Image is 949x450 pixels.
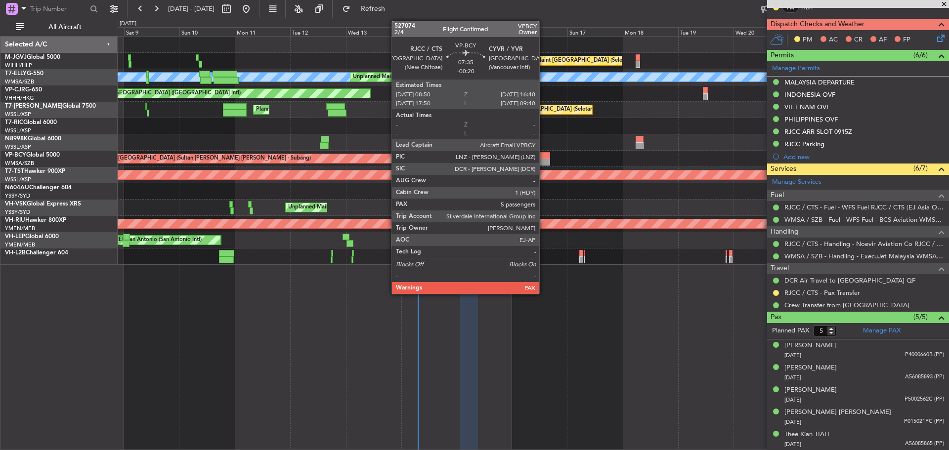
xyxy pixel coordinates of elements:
[903,35,910,45] span: FP
[26,24,104,31] span: All Aircraft
[771,263,789,274] span: Travel
[772,64,820,74] a: Manage Permits
[5,136,28,142] span: N8998K
[5,160,34,167] a: WMSA/SZB
[733,27,789,36] div: Wed 20
[5,192,30,200] a: YSSY/SYD
[784,374,801,381] span: [DATE]
[5,176,31,183] a: WSSL/XSP
[5,234,25,240] span: VH-LEP
[771,50,794,61] span: Permits
[5,241,35,248] a: YMEN/MEB
[5,136,61,142] a: N8998KGlobal 6000
[784,115,838,123] div: PHILIPPINES OVF
[353,70,590,84] div: Unplanned Maint [GEOGRAPHIC_DATA] (Sultan [PERSON_NAME] [PERSON_NAME] - Subang)
[235,27,290,36] div: Mon 11
[5,168,65,174] a: T7-TSTHawker 900XP
[124,27,179,36] div: Sat 9
[5,87,42,93] a: VP-CJRG-650
[5,217,25,223] span: VH-RIU
[771,19,864,30] span: Dispatch Checks and Weather
[81,151,311,166] div: Planned Maint [GEOGRAPHIC_DATA] (Sultan [PERSON_NAME] [PERSON_NAME] - Subang)
[5,111,31,118] a: WSSL/XSP
[854,35,863,45] span: CR
[771,312,781,323] span: Pax
[784,140,824,148] div: RJCC Parking
[5,185,72,191] a: N604AUChallenger 604
[784,408,891,417] div: [PERSON_NAME] [PERSON_NAME]
[288,200,410,215] div: Unplanned Maint Sydney ([PERSON_NAME] Intl)
[784,418,801,426] span: [DATE]
[784,215,944,224] a: WMSA / SZB - Fuel - WFS Fuel - BCS Aviation WMSA / SZB (EJ Asia Only)
[30,1,87,16] input: Trip Number
[11,19,107,35] button: All Aircraft
[863,326,901,336] a: Manage PAX
[5,185,29,191] span: N604AU
[5,217,66,223] a: VH-RIUHawker 800XP
[784,352,801,359] span: [DATE]
[168,4,215,13] span: [DATE] - [DATE]
[5,250,26,256] span: VH-L2B
[290,27,345,36] div: Tue 12
[5,152,60,158] a: VP-BCYGlobal 5000
[5,54,60,60] a: M-JGVJGlobal 5000
[784,78,855,86] div: MALAYSIA DEPARTURE
[401,27,457,36] div: Thu 14
[5,225,35,232] a: YMEN/MEB
[567,27,623,36] div: Sun 17
[905,351,944,359] span: P4000660B (PP)
[784,363,837,373] div: [PERSON_NAME]
[5,120,57,125] a: T7-RICGlobal 6000
[477,102,594,117] div: Planned Maint [GEOGRAPHIC_DATA] (Seletar)
[5,152,26,158] span: VP-BCY
[772,177,821,187] a: Manage Services
[829,35,838,45] span: AC
[913,50,928,60] span: (6/6)
[772,326,809,336] label: Planned PAX
[771,164,796,175] span: Services
[5,103,62,109] span: T7-[PERSON_NAME]
[784,90,835,99] div: INDONESIA OVF
[5,103,96,109] a: T7-[PERSON_NAME]Global 7500
[5,201,27,207] span: VH-VSK
[784,127,852,136] div: RJCC ARR SLOT 0915Z
[904,417,944,426] span: P015021PC (PP)
[784,301,909,309] a: Crew Transfer from [GEOGRAPHIC_DATA]
[784,441,801,448] span: [DATE]
[120,20,136,28] div: [DATE]
[5,127,31,134] a: WSSL/XSP
[784,430,829,440] div: Thee Kian TIAH
[913,163,928,173] span: (6/7)
[179,27,235,36] div: Sun 10
[5,201,81,207] a: VH-VSKGlobal Express XRS
[5,208,30,216] a: YSSY/SYD
[783,153,944,161] div: Add new
[784,396,801,404] span: [DATE]
[5,120,23,125] span: T7-RIC
[352,5,394,12] span: Refresh
[905,395,944,404] span: P5002562C (PP)
[5,78,34,85] a: WMSA/SZB
[784,341,837,351] div: [PERSON_NAME]
[905,373,944,381] span: A56085893 (PP)
[784,203,944,211] a: RJCC / CTS - Fuel - WFS Fuel RJCC / CTS (EJ Asia Only)
[5,62,32,69] a: WIHH/HLP
[338,1,397,17] button: Refresh
[256,102,412,117] div: Planned Maint [GEOGRAPHIC_DATA] ([GEOGRAPHIC_DATA])
[346,27,401,36] div: Wed 13
[678,27,733,36] div: Tue 19
[905,440,944,448] span: A56085865 (PP)
[5,250,68,256] a: VH-L2BChallenger 604
[5,234,59,240] a: VH-LEPGlobal 6000
[457,27,512,36] div: Fri 15
[879,35,887,45] span: AF
[784,240,944,248] a: RJCC / CTS - Handling - Noevir Aviation Co RJCC / CTS
[76,86,241,101] div: Planned Maint [GEOGRAPHIC_DATA] ([GEOGRAPHIC_DATA] Intl)
[5,71,27,77] span: T7-ELLY
[771,190,784,201] span: Fuel
[913,312,928,322] span: (5/5)
[114,233,202,247] div: MEL San Antonio (San Antonio Intl)
[5,168,24,174] span: T7-TST
[515,53,631,68] div: Planned Maint [GEOGRAPHIC_DATA] (Seletar)
[623,27,678,36] div: Mon 18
